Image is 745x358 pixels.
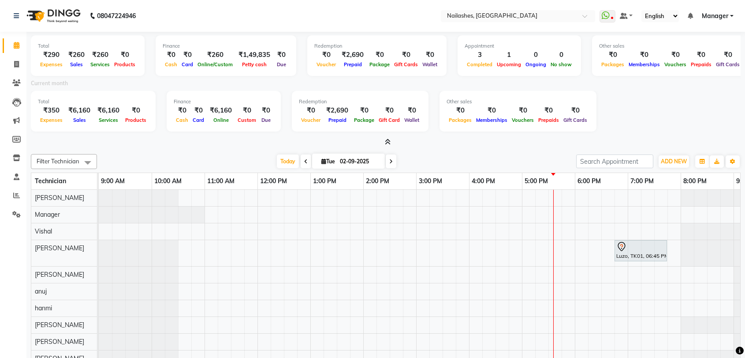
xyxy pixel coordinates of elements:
[420,50,440,60] div: ₹0
[376,106,402,116] div: ₹0
[190,106,206,116] div: ₹0
[163,61,179,68] span: Cash
[190,117,206,123] span: Card
[235,50,274,60] div: ₹1,49,835
[367,50,392,60] div: ₹0
[352,106,376,116] div: ₹0
[326,117,349,123] span: Prepaid
[659,155,689,168] button: ADD NEW
[314,42,440,50] div: Redemption
[275,61,288,68] span: Due
[38,50,65,60] div: ₹290
[367,61,392,68] span: Package
[38,61,65,68] span: Expenses
[174,117,190,123] span: Cash
[599,50,626,60] div: ₹0
[465,42,574,50] div: Appointment
[661,158,687,165] span: ADD NEW
[274,50,289,60] div: ₹0
[35,304,52,312] span: hanmi
[195,61,235,68] span: Online/Custom
[714,50,742,60] div: ₹0
[323,106,352,116] div: ₹2,690
[258,175,289,188] a: 12:00 PM
[277,155,299,168] span: Today
[338,50,367,60] div: ₹2,690
[510,106,536,116] div: ₹0
[68,61,85,68] span: Sales
[38,106,65,116] div: ₹350
[112,50,138,60] div: ₹0
[417,175,444,188] a: 3:00 PM
[561,106,589,116] div: ₹0
[65,50,88,60] div: ₹260
[402,106,421,116] div: ₹0
[628,175,656,188] a: 7:00 PM
[152,175,184,188] a: 10:00 AM
[522,175,550,188] a: 5:00 PM
[94,106,123,116] div: ₹6,160
[35,244,84,252] span: [PERSON_NAME]
[38,117,65,123] span: Expenses
[240,61,269,68] span: Petty cash
[163,50,179,60] div: ₹0
[402,117,421,123] span: Wallet
[259,117,273,123] span: Due
[495,61,523,68] span: Upcoming
[392,50,420,60] div: ₹0
[299,98,421,106] div: Redemption
[523,50,548,60] div: 0
[662,50,689,60] div: ₹0
[575,175,603,188] a: 6:00 PM
[536,106,561,116] div: ₹0
[163,42,289,50] div: Finance
[35,321,84,329] span: [PERSON_NAME]
[35,211,60,219] span: Manager
[337,155,381,168] input: 2025-09-02
[35,194,84,202] span: [PERSON_NAME]
[35,227,52,235] span: Vishal
[447,117,474,123] span: Packages
[474,117,510,123] span: Memberships
[311,175,339,188] a: 1:00 PM
[35,271,84,279] span: [PERSON_NAME]
[447,98,589,106] div: Other sales
[561,117,589,123] span: Gift Cards
[495,50,523,60] div: 1
[465,50,495,60] div: 3
[123,117,149,123] span: Products
[88,50,112,60] div: ₹260
[376,117,402,123] span: Gift Card
[420,61,440,68] span: Wallet
[88,61,112,68] span: Services
[195,50,235,60] div: ₹260
[352,117,376,123] span: Package
[626,50,662,60] div: ₹0
[662,61,689,68] span: Vouchers
[235,106,258,116] div: ₹0
[211,117,231,123] span: Online
[35,177,66,185] span: Technician
[599,61,626,68] span: Packages
[342,61,364,68] span: Prepaid
[179,61,195,68] span: Card
[702,11,728,21] span: Manager
[523,61,548,68] span: Ongoing
[548,50,574,60] div: 0
[536,117,561,123] span: Prepaids
[38,42,138,50] div: Total
[35,287,47,295] span: anuj
[599,42,742,50] div: Other sales
[689,50,714,60] div: ₹0
[681,175,709,188] a: 8:00 PM
[97,4,136,28] b: 08047224946
[22,4,83,28] img: logo
[469,175,497,188] a: 4:00 PM
[65,106,94,116] div: ₹6,160
[447,106,474,116] div: ₹0
[258,106,274,116] div: ₹0
[37,158,79,165] span: Filter Technician
[235,117,258,123] span: Custom
[626,61,662,68] span: Memberships
[179,50,195,60] div: ₹0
